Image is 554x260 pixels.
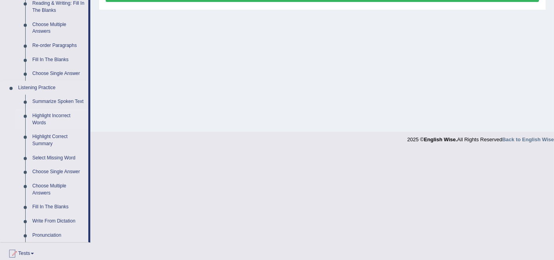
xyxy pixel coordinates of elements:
a: Highlight Correct Summary [29,130,88,151]
a: Listening Practice [15,81,88,95]
a: Fill In The Blanks [29,53,88,67]
a: Choose Single Answer [29,67,88,81]
a: Choose Multiple Answers [29,18,88,39]
a: Back to English Wise [502,137,554,142]
a: Re-order Paragraphs [29,39,88,53]
div: 2025 © All Rights Reserved [407,132,554,143]
a: Summarize Spoken Text [29,95,88,109]
a: Highlight Incorrect Words [29,109,88,130]
a: Fill In The Blanks [29,200,88,214]
a: Select Missing Word [29,151,88,165]
a: Write From Dictation [29,214,88,228]
a: Pronunciation [29,228,88,243]
a: Choose Single Answer [29,165,88,179]
strong: English Wise. [424,137,457,142]
a: Choose Multiple Answers [29,179,88,200]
